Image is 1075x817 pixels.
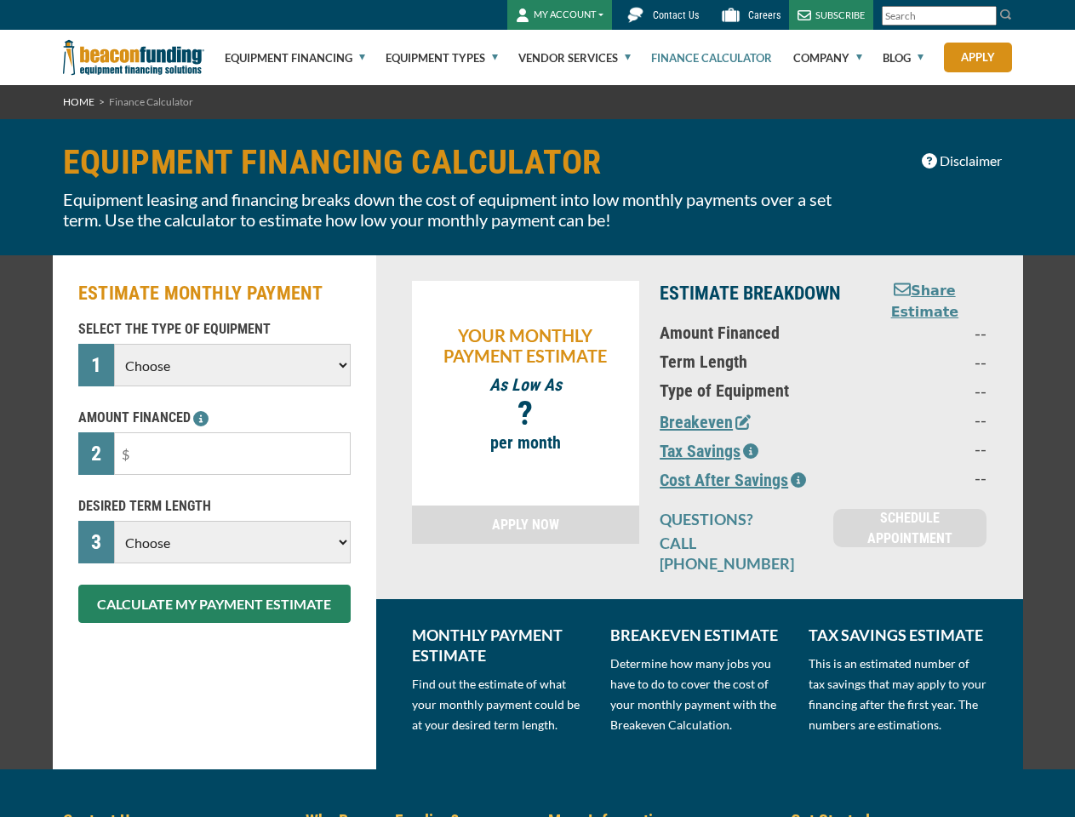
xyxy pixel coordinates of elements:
[63,95,94,108] a: HOME
[420,325,632,366] p: YOUR MONTHLY PAYMENT ESTIMATE
[862,323,986,343] p: --
[78,521,115,563] div: 3
[660,281,842,306] p: ESTIMATE BREAKDOWN
[78,281,351,306] h2: ESTIMATE MONTHLY PAYMENT
[944,43,1012,72] a: Apply
[386,31,498,85] a: Equipment Types
[420,432,632,453] p: per month
[420,374,632,395] p: As Low As
[809,654,986,735] p: This is an estimated number of tax savings that may apply to your financing after the first year....
[979,9,992,23] a: Clear search text
[78,408,351,428] p: AMOUNT FINANCED
[78,496,351,517] p: DESIRED TERM LENGTH
[833,509,986,547] a: SCHEDULE APPOINTMENT
[412,625,590,666] p: MONTHLY PAYMENT ESTIMATE
[809,625,986,645] p: TAX SAVINGS ESTIMATE
[911,145,1013,177] button: Disclaimer
[940,151,1002,171] span: Disclaimer
[862,438,986,459] p: --
[63,30,204,85] img: Beacon Funding Corporation logo
[660,351,842,372] p: Term Length
[862,281,986,323] button: Share Estimate
[412,506,640,544] a: APPLY NOW
[653,9,699,21] span: Contact Us
[651,31,772,85] a: Finance Calculator
[660,409,751,435] button: Breakeven
[610,625,788,645] p: BREAKEVEN ESTIMATE
[660,380,842,401] p: Type of Equipment
[748,9,781,21] span: Careers
[660,509,813,529] p: QUESTIONS?
[862,351,986,372] p: --
[862,467,986,488] p: --
[225,31,365,85] a: Equipment Financing
[999,8,1013,21] img: Search
[660,438,758,464] button: Tax Savings
[882,6,997,26] input: Search
[883,31,923,85] a: Blog
[109,95,193,108] span: Finance Calculator
[63,189,851,230] p: Equipment leasing and financing breaks down the cost of equipment into low monthly payments over ...
[660,467,806,493] button: Cost After Savings
[862,380,986,401] p: --
[518,31,631,85] a: Vendor Services
[114,432,350,475] input: $
[793,31,862,85] a: Company
[420,403,632,424] p: ?
[412,674,590,735] p: Find out the estimate of what your monthly payment could be at your desired term length.
[78,585,351,623] button: CALCULATE MY PAYMENT ESTIMATE
[63,145,851,180] h1: EQUIPMENT FINANCING CALCULATOR
[862,409,986,430] p: --
[78,432,115,475] div: 2
[78,319,351,340] p: SELECT THE TYPE OF EQUIPMENT
[78,344,115,386] div: 1
[610,654,788,735] p: Determine how many jobs you have to do to cover the cost of your monthly payment with the Breakev...
[660,323,842,343] p: Amount Financed
[660,533,813,574] p: CALL [PHONE_NUMBER]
